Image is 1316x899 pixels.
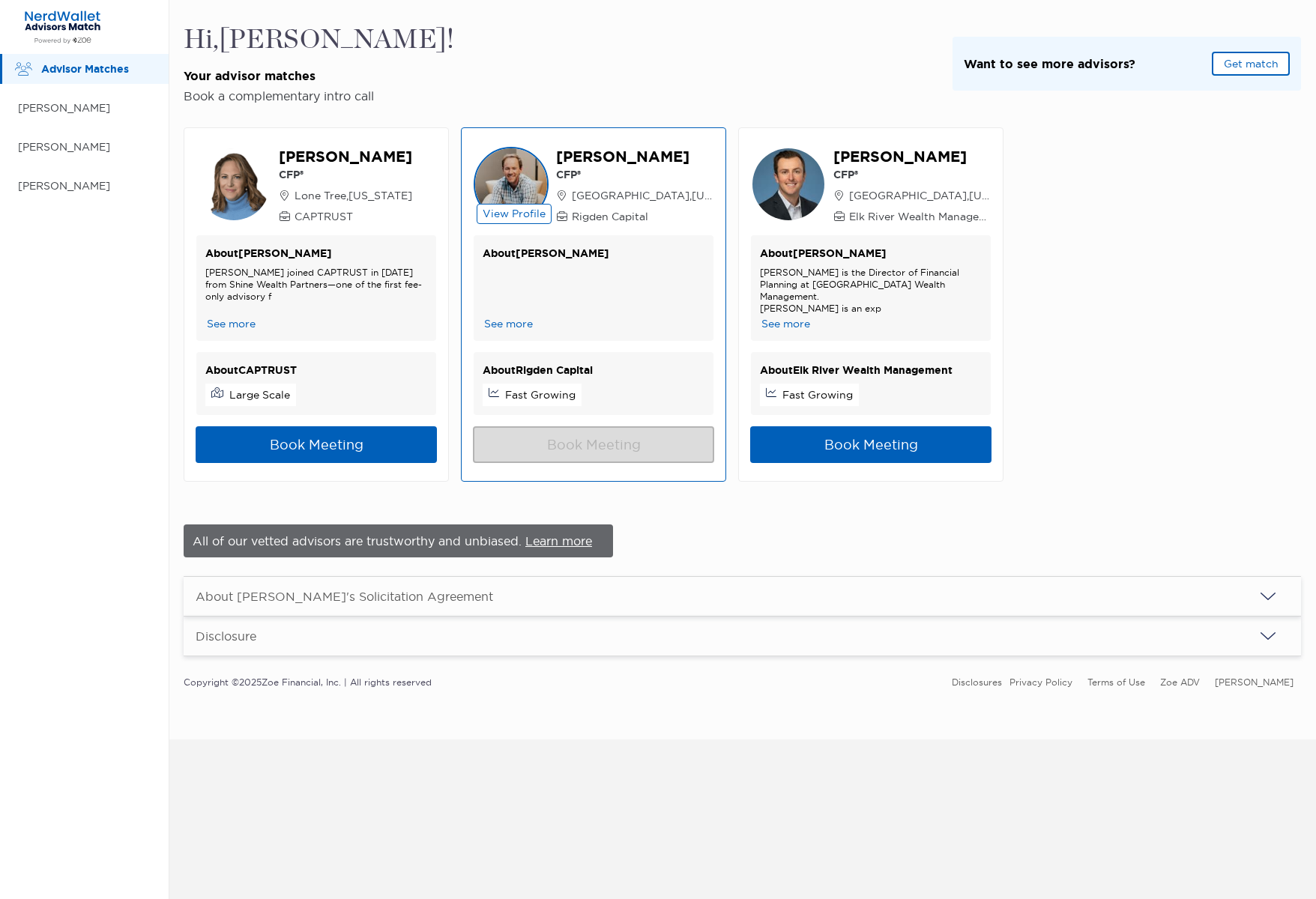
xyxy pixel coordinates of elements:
[193,533,525,548] span: All of our vetted advisors are trustworthy and unbiased.
[18,177,154,196] p: [PERSON_NAME]
[184,673,432,691] p: Copyright © 2025 Zoe Financial, Inc. | All rights reserved
[760,361,982,380] p: About Elk River Wealth Management
[279,209,412,224] p: CAPTRUST
[833,209,991,224] p: Elk River Wealth Management
[751,146,991,224] button: advisor picture[PERSON_NAME]CFP® [GEOGRAPHIC_DATA],[US_STATE] Elk River Wealth Management
[196,629,256,644] div: Disclosure
[556,188,714,203] p: [GEOGRAPHIC_DATA] , [US_STATE]
[952,676,1002,688] a: Disclosures
[1160,676,1200,688] a: Zoe ADV
[477,204,552,224] button: View Profile
[196,146,436,224] button: advisor picture[PERSON_NAME]CFP® Lone Tree,[US_STATE] CAPTRUST
[1259,627,1277,645] img: icon arrow
[205,316,257,332] button: See more
[556,167,714,182] p: CFP®
[483,316,534,332] button: See more
[196,589,493,604] div: About [PERSON_NAME]'s Solicitation Agreement
[18,99,154,118] p: [PERSON_NAME]
[760,316,812,332] button: See more
[833,188,991,203] p: [GEOGRAPHIC_DATA] , [US_STATE]
[760,267,982,303] p: [PERSON_NAME] is the Director of Financial Planning at [GEOGRAPHIC_DATA] Wealth Management.
[1212,52,1290,76] button: Get match
[1215,676,1294,688] a: [PERSON_NAME]
[833,167,991,182] p: CFP®
[474,147,549,222] img: advisor picture
[196,147,271,222] img: advisor picture
[556,209,714,224] p: Rigden Capital
[760,303,982,315] p: [PERSON_NAME] is an exp
[750,426,991,463] button: Book Meeting
[279,146,412,167] p: [PERSON_NAME]
[1259,587,1277,605] img: icon arrow
[279,167,412,182] p: CFP®
[41,60,154,79] p: Advisor Matches
[184,24,454,56] h2: Hi, [PERSON_NAME] !
[18,138,154,157] p: [PERSON_NAME]
[505,387,576,402] p: Fast Growing
[279,188,412,203] p: Lone Tree , [US_STATE]
[205,361,427,380] p: About CAPTRUST
[833,146,991,167] p: [PERSON_NAME]
[1009,676,1072,688] a: Privacy Policy
[964,55,1135,73] p: Want to see more advisors?
[1087,676,1145,688] a: Terms of Use
[184,68,454,84] h2: Your advisor matches
[483,244,704,263] p: About [PERSON_NAME]
[474,146,713,224] button: advisor pictureView Profile[PERSON_NAME]CFP® [GEOGRAPHIC_DATA],[US_STATE] Rigden Capital
[782,387,853,402] p: Fast Growing
[556,146,714,167] p: [PERSON_NAME]
[525,533,592,548] a: Learn more
[196,426,437,463] button: Book Meeting
[229,387,290,402] p: Large Scale
[18,10,107,44] img: Zoe Financial
[205,267,427,303] p: [PERSON_NAME] joined CAPTRUST in [DATE] from Shine Wealth Partners—one of the first fee-only advi...
[184,88,454,103] h3: Book a complementary intro call
[751,147,826,222] img: advisor picture
[205,244,427,263] p: About [PERSON_NAME]
[760,244,982,263] p: About [PERSON_NAME]
[483,361,704,380] p: About Rigden Capital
